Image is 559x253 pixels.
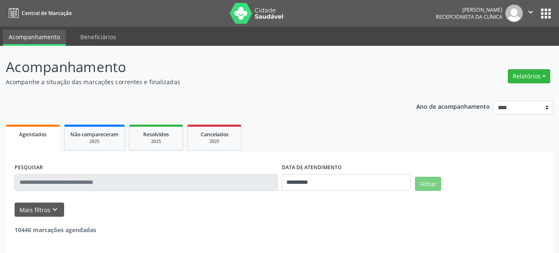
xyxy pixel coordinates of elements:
span: Recepcionista da clínica [436,13,502,20]
button: apps [539,6,553,21]
i: keyboard_arrow_down [50,205,60,214]
span: Resolvidos [143,131,169,138]
img: img [505,5,523,22]
button: Relatórios [508,69,550,83]
a: Beneficiários [75,30,122,44]
div: 2025 [135,138,177,145]
a: Acompanhamento [3,30,66,46]
i:  [526,8,535,17]
span: Cancelados [201,131,229,138]
a: Central de Marcação [6,6,72,20]
div: 2025 [70,138,119,145]
p: Acompanhamento [6,57,389,78]
span: Agendados [19,131,47,138]
button: Mais filtroskeyboard_arrow_down [15,203,64,217]
label: DATA DE ATENDIMENTO [282,161,342,174]
span: Central de Marcação [22,10,72,17]
strong: 10446 marcações agendadas [15,226,96,234]
span: Não compareceram [70,131,119,138]
div: 2025 [194,138,235,145]
p: Ano de acompanhamento [416,101,490,111]
label: PESQUISAR [15,161,43,174]
div: [PERSON_NAME] [436,6,502,13]
button: Filtrar [415,177,441,191]
p: Acompanhe a situação das marcações correntes e finalizadas [6,78,389,86]
button:  [523,5,539,22]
